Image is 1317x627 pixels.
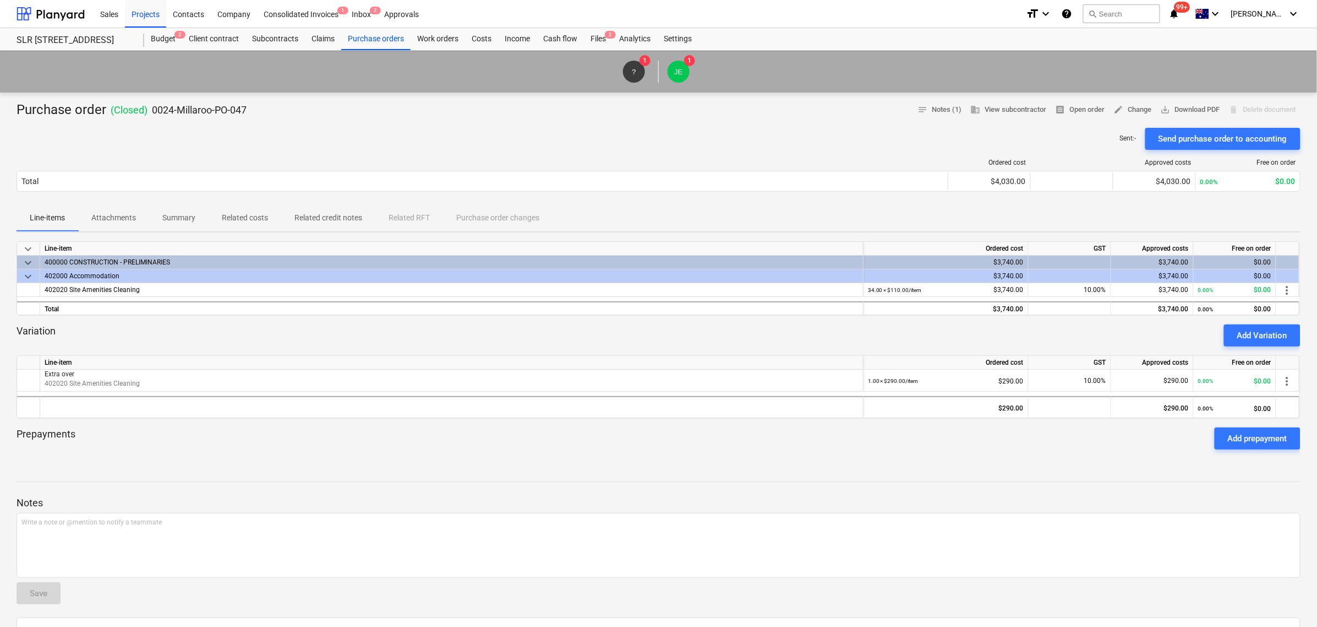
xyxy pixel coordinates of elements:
[868,397,1024,419] div: $290.00
[1111,356,1194,370] div: Approved costs
[1198,302,1271,316] div: $0.00
[341,28,411,50] a: Purchase orders
[1215,428,1300,450] button: Add prepayment
[182,28,245,50] div: Client contract
[1116,256,1189,269] div: $3,740.00
[21,242,35,256] span: keyboard_arrow_down
[1198,306,1214,312] small: 0.00%
[1198,378,1214,384] small: 0.00%
[1228,431,1287,446] div: Add prepayment
[1029,370,1111,392] div: 10.00%
[45,269,859,283] div: 402000 Accommodation
[1088,9,1097,18] span: search
[1056,105,1065,115] span: receipt
[868,283,1024,297] div: $3,740.00
[1145,128,1300,150] button: Send purchase order to accounting
[584,28,613,50] div: Files
[864,356,1029,370] div: Ordered cost
[1194,356,1276,370] div: Free on order
[657,28,698,50] a: Settings
[1120,134,1136,143] p: Sent : -
[1161,105,1171,115] span: save_alt
[914,101,966,118] button: Notes (1)
[537,28,584,50] a: Cash flow
[1116,302,1189,316] div: $3,740.00
[40,301,864,315] div: Total
[1116,370,1189,392] div: $290.00
[1116,283,1189,297] div: $3,740.00
[868,302,1024,316] div: $3,740.00
[1116,269,1189,283] div: $3,740.00
[21,177,39,186] div: Total
[337,7,348,14] span: 1
[868,256,1024,269] div: $3,740.00
[971,104,1047,116] span: View subcontractor
[1116,397,1189,419] div: $290.00
[162,212,195,224] p: Summary
[144,28,182,50] a: Budget2
[1174,2,1190,13] span: 99+
[17,325,56,347] p: Variation
[632,68,636,76] span: ?
[584,28,613,50] a: Files2
[30,212,65,224] p: Line-items
[953,177,1026,186] div: $4,030.00
[1224,325,1300,347] button: Add Variation
[640,55,651,66] span: 1
[1158,132,1287,146] div: Send purchase order to accounting
[174,31,185,39] span: 2
[1061,7,1072,20] i: Knowledge base
[605,31,616,39] span: 2
[971,105,981,115] span: business
[864,242,1029,256] div: Ordered cost
[1237,328,1287,343] div: Add Variation
[1029,283,1111,297] div: 10.00%
[1198,287,1214,293] small: 0.00%
[868,287,922,293] small: 34.00 × $110.00 / item
[684,55,695,66] span: 1
[1200,159,1296,166] div: Free on order
[305,28,341,50] a: Claims
[1231,9,1286,18] span: [PERSON_NAME]
[1114,104,1152,116] span: Change
[1198,397,1271,420] div: $0.00
[17,496,1300,510] p: Notes
[1198,283,1271,297] div: $0.00
[1281,284,1294,297] span: more_vert
[1118,159,1192,166] div: Approved costs
[1198,370,1271,392] div: $0.00
[21,256,35,269] span: keyboard_arrow_down
[868,370,1024,392] div: $290.00
[1026,7,1039,20] i: format_size
[868,378,919,384] small: 1.00 × $290.00 / item
[674,68,683,76] span: JE
[918,105,928,115] span: notes
[868,269,1024,283] div: $3,740.00
[1209,7,1222,20] i: keyboard_arrow_down
[1051,101,1110,118] button: Open order
[1156,101,1225,118] button: Download PDF
[45,286,140,294] span: 402020 Site Amenities Cleaning
[45,256,859,269] div: 400000 CONSTRUCTION - PRELIMINARIES
[623,61,645,83] div: ?
[152,104,247,117] p: 0024-Millaroo-PO-047
[245,28,305,50] div: Subcontracts
[1029,242,1111,256] div: GST
[966,101,1051,118] button: View subcontractor
[918,104,962,116] span: Notes (1)
[21,270,35,283] span: keyboard_arrow_down
[1200,178,1218,186] small: 0.00%
[1287,7,1300,20] i: keyboard_arrow_down
[45,380,140,387] span: 402020 Site Amenities Cleaning
[1200,177,1296,186] div: $0.00
[17,101,247,119] div: Purchase order
[1198,406,1214,412] small: 0.00%
[411,28,465,50] a: Work orders
[1194,242,1276,256] div: Free on order
[1198,269,1271,283] div: $0.00
[1110,101,1156,118] button: Change
[111,104,147,117] p: ( Closed )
